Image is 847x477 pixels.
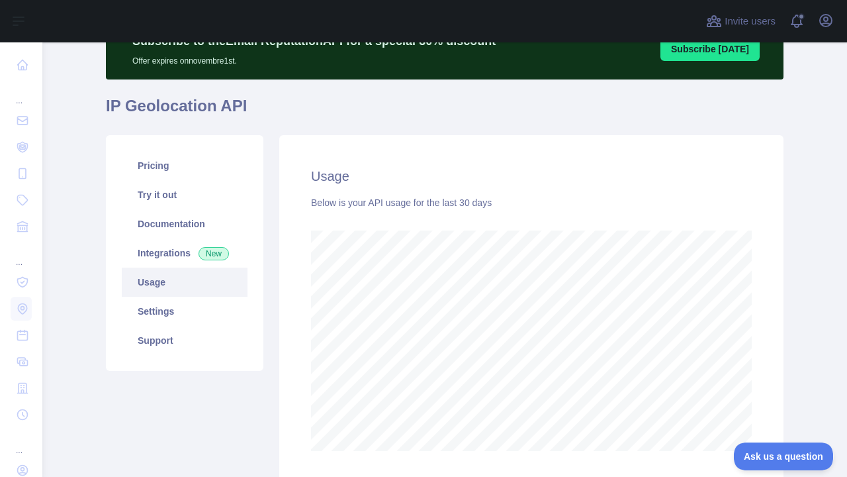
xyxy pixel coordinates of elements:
[734,443,834,470] iframe: Toggle Customer Support
[11,241,32,268] div: ...
[11,429,32,456] div: ...
[199,247,229,260] span: New
[122,297,247,326] a: Settings
[311,196,752,209] div: Below is your API usage for the last 30 days
[106,95,783,127] h1: IP Geolocation API
[11,79,32,106] div: ...
[122,268,247,297] a: Usage
[122,238,247,268] a: Integrations New
[122,180,247,209] a: Try it out
[660,37,760,61] button: Subscribe [DATE]
[703,11,778,32] button: Invite users
[122,151,247,180] a: Pricing
[122,209,247,238] a: Documentation
[725,14,776,29] span: Invite users
[122,326,247,355] a: Support
[132,50,496,66] p: Offer expires on novembre 1st.
[311,167,752,185] h2: Usage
